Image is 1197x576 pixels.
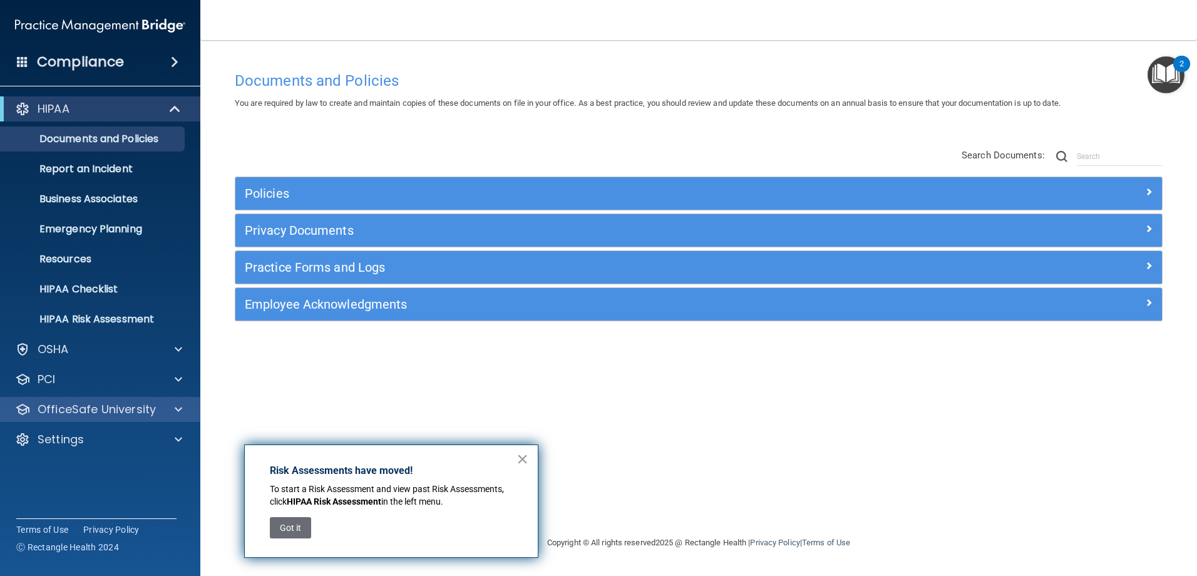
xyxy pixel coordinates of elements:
[750,538,799,547] a: Privacy Policy
[235,98,1061,108] span: You are required by law to create and maintain copies of these documents on file in your office. ...
[15,13,185,38] img: PMB logo
[8,193,179,205] p: Business Associates
[1179,64,1184,80] div: 2
[8,253,179,265] p: Resources
[270,517,311,538] button: Got it
[470,523,927,563] div: Copyright © All rights reserved 2025 @ Rectangle Health | |
[38,432,84,447] p: Settings
[270,484,506,507] span: To start a Risk Assessment and view past Risk Assessments, click
[245,260,921,274] h5: Practice Forms and Logs
[245,297,921,311] h5: Employee Acknowledgments
[1056,151,1067,162] img: ic-search.3b580494.png
[287,496,381,507] strong: HIPAA Risk Assessment
[8,223,179,235] p: Emergency Planning
[38,402,156,417] p: OfficeSafe University
[8,313,179,326] p: HIPAA Risk Assessment
[1077,147,1163,166] input: Search
[1148,56,1184,93] button: Open Resource Center, 2 new notifications
[245,224,921,237] h5: Privacy Documents
[381,496,443,507] span: in the left menu.
[37,53,124,71] h4: Compliance
[962,150,1045,161] span: Search Documents:
[245,187,921,200] h5: Policies
[38,342,69,357] p: OSHA
[38,101,69,116] p: HIPAA
[516,449,528,469] button: Close
[235,73,1163,89] h4: Documents and Policies
[38,372,55,387] p: PCI
[270,465,413,476] strong: Risk Assessments have moved!
[83,523,140,536] a: Privacy Policy
[802,538,850,547] a: Terms of Use
[8,163,179,175] p: Report an Incident
[8,283,179,296] p: HIPAA Checklist
[16,541,119,553] span: Ⓒ Rectangle Health 2024
[16,523,68,536] a: Terms of Use
[980,487,1182,537] iframe: Drift Widget Chat Controller
[8,133,179,145] p: Documents and Policies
